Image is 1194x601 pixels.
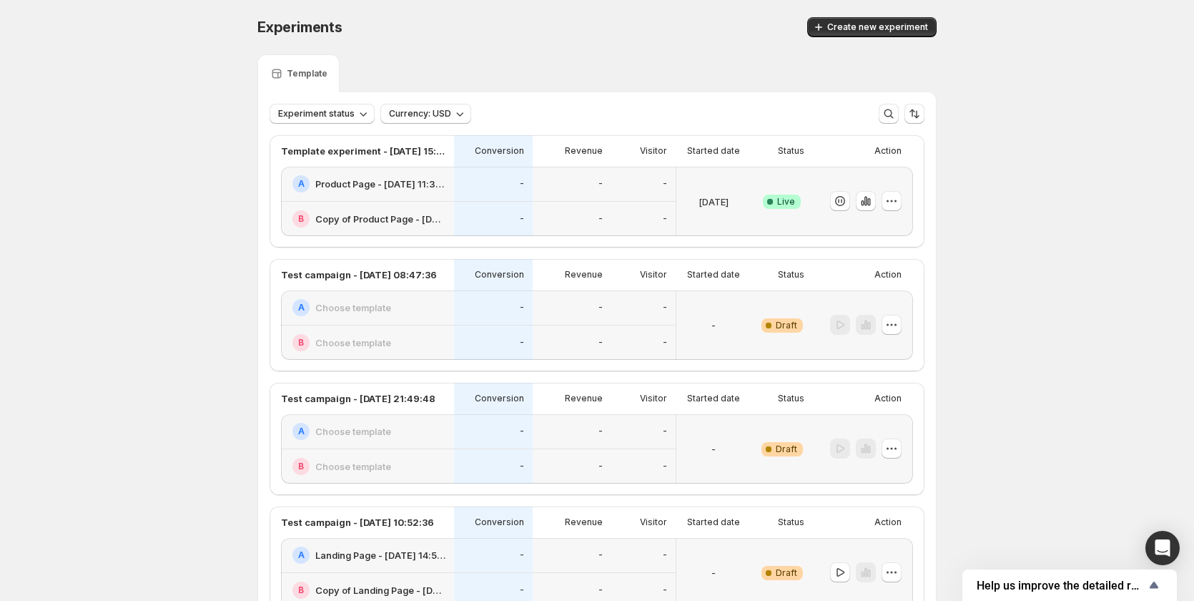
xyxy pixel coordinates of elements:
[315,177,445,191] h2: Product Page - [DATE] 11:32:18
[778,517,804,528] p: Status
[298,426,305,437] h2: A
[778,269,804,280] p: Status
[807,17,937,37] button: Create new experiment
[640,145,667,157] p: Visitor
[977,577,1163,594] button: Show survey - Help us improve the detailed report for A/B campaigns
[298,302,305,313] h2: A
[598,549,603,561] p: -
[281,515,434,529] p: Test campaign - [DATE] 10:52:36
[904,104,924,124] button: Sort the results
[315,583,445,597] h2: Copy of Landing Page - [DATE] 14:52:59
[874,393,902,404] p: Action
[777,196,795,207] span: Live
[874,145,902,157] p: Action
[663,302,667,313] p: -
[827,21,928,33] span: Create new experiment
[281,144,445,158] p: Template experiment - [DATE] 15:35:27
[711,318,716,333] p: -
[565,517,603,528] p: Revenue
[598,461,603,472] p: -
[663,178,667,190] p: -
[475,145,524,157] p: Conversion
[475,393,524,404] p: Conversion
[874,517,902,528] p: Action
[598,213,603,225] p: -
[520,213,524,225] p: -
[687,393,740,404] p: Started date
[520,585,524,596] p: -
[598,302,603,313] p: -
[315,300,391,315] h2: Choose template
[776,567,797,579] span: Draft
[663,337,667,348] p: -
[874,269,902,280] p: Action
[663,585,667,596] p: -
[565,393,603,404] p: Revenue
[315,212,445,226] h2: Copy of Product Page - [DATE] 11:32:18
[687,145,740,157] p: Started date
[270,104,375,124] button: Experiment status
[315,424,391,439] h2: Choose template
[520,302,524,313] p: -
[977,579,1145,592] span: Help us improve the detailed report for A/B campaigns
[315,459,391,474] h2: Choose template
[281,391,435,406] p: Test campaign - [DATE] 21:49:48
[520,178,524,190] p: -
[687,269,740,280] p: Started date
[298,461,304,472] h2: B
[778,393,804,404] p: Status
[281,268,437,282] p: Test campaign - [DATE] 08:47:36
[475,269,524,280] p: Conversion
[520,337,524,348] p: -
[778,145,804,157] p: Status
[699,195,729,209] p: [DATE]
[776,320,797,331] span: Draft
[598,337,603,348] p: -
[315,548,445,562] h2: Landing Page - [DATE] 14:52:59
[298,337,304,348] h2: B
[520,426,524,437] p: -
[640,269,667,280] p: Visitor
[663,549,667,561] p: -
[776,444,797,455] span: Draft
[380,104,471,124] button: Currency: USD
[389,108,451,119] span: Currency: USD
[1145,531,1180,565] div: Open Intercom Messenger
[663,213,667,225] p: -
[565,269,603,280] p: Revenue
[598,585,603,596] p: -
[663,426,667,437] p: -
[565,145,603,157] p: Revenue
[687,517,740,528] p: Started date
[711,566,716,580] p: -
[298,585,304,596] h2: B
[640,517,667,528] p: Visitor
[298,213,304,225] h2: B
[298,549,305,561] h2: A
[257,19,342,36] span: Experiments
[278,108,355,119] span: Experiment status
[315,336,391,350] h2: Choose template
[598,426,603,437] p: -
[520,461,524,472] p: -
[598,178,603,190] p: -
[640,393,667,404] p: Visitor
[663,461,667,472] p: -
[520,549,524,561] p: -
[475,517,524,528] p: Conversion
[711,442,716,456] p: -
[298,178,305,190] h2: A
[287,68,327,79] p: Template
